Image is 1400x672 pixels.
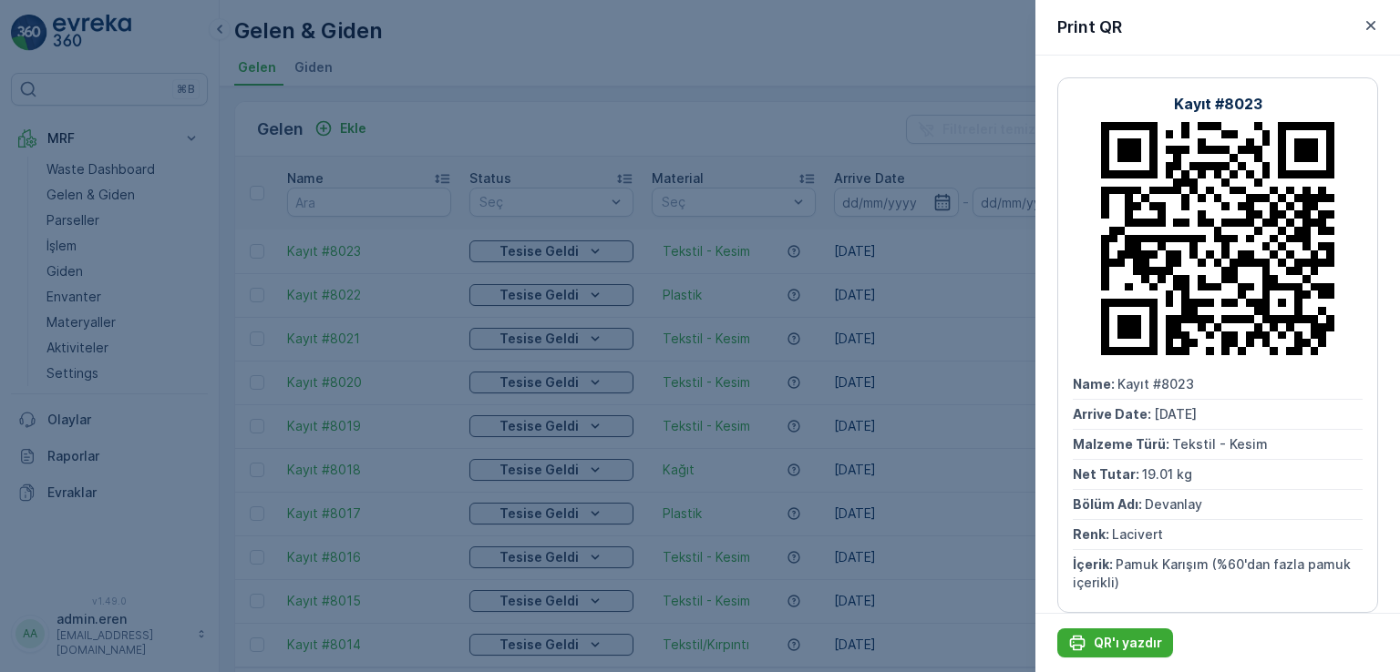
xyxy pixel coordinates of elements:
[654,15,743,37] p: Kayıt #8023
[1073,556,1116,572] span: İçerik :
[15,389,85,404] span: Net Tutar :
[1073,496,1145,512] span: Bölüm Adı :
[1154,406,1197,422] span: [DATE]
[1073,406,1154,422] span: Arrive Date :
[1117,376,1194,392] span: Kayıt #8023
[1073,466,1142,482] span: Net Tutar :
[1073,526,1112,542] span: Renk :
[15,299,60,314] span: Name :
[97,329,139,344] span: [DATE]
[115,359,211,374] span: Tekstil - Kesim
[15,359,115,374] span: Malzeme Türü :
[1174,93,1262,115] p: Kayıt #8023
[15,329,97,344] span: Arrive Date :
[1112,526,1163,542] span: Lacivert
[1073,376,1117,392] span: Name :
[55,449,106,464] span: Lacivert
[1145,496,1202,512] span: Devanlay
[1073,556,1351,590] span: Pamuk Karışım (%60'dan fazla pamuk içerikli)
[1172,436,1268,452] span: Tekstil - Kesim
[15,449,55,464] span: Renk :
[1057,628,1173,657] button: QR'ı yazdır
[1094,634,1162,652] p: QR'ı yazdır
[15,479,58,494] span: İçerik :
[1073,436,1172,452] span: Malzeme Türü :
[85,389,135,404] span: 19.01 kg
[58,479,344,494] span: Pamuk Karışım (%60'dan fazla pamuk içerikli)
[1057,15,1122,40] p: Print QR
[15,419,87,434] span: Bölüm Adı :
[1142,466,1192,482] span: 19.01 kg
[60,299,137,314] span: Kayıt #8023
[87,419,145,434] span: Devanlay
